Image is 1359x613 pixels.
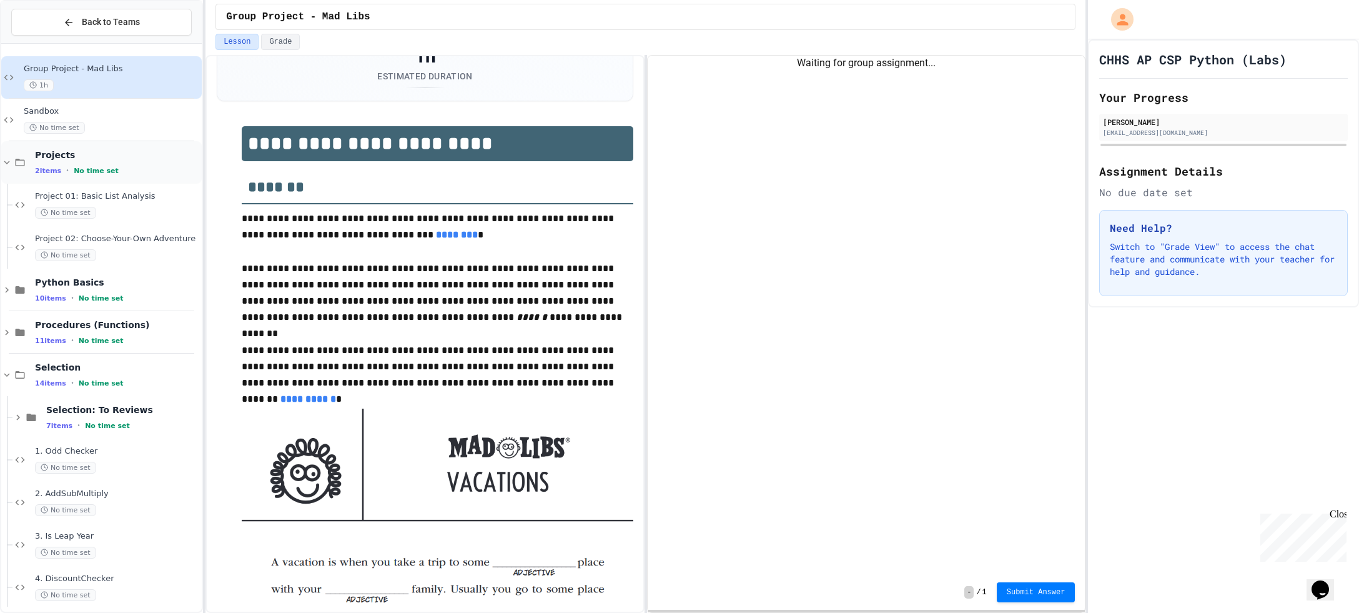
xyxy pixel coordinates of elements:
[35,362,199,373] span: Selection
[35,249,96,261] span: No time set
[1098,5,1137,34] div: My Account
[35,167,61,175] span: 2 items
[35,504,96,516] span: No time set
[77,421,80,431] span: •
[377,45,472,67] div: 1h
[35,337,66,345] span: 11 items
[79,379,124,387] span: No time set
[24,106,199,117] span: Sandbox
[74,167,119,175] span: No time set
[35,462,96,474] span: No time set
[24,64,199,74] span: Group Project - Mad Libs
[35,379,66,387] span: 14 items
[982,587,987,597] span: 1
[46,404,199,416] span: Selection: To Reviews
[71,336,74,346] span: •
[964,586,974,599] span: -
[35,294,66,302] span: 10 items
[377,70,472,82] div: Estimated Duration
[71,293,74,303] span: •
[24,79,54,91] span: 1h
[11,9,192,36] button: Back to Teams
[46,422,72,430] span: 7 items
[1103,116,1344,127] div: [PERSON_NAME]
[35,446,199,457] span: 1. Odd Checker
[1099,162,1348,180] h2: Assignment Details
[35,277,199,288] span: Python Basics
[5,5,86,79] div: Chat with us now!Close
[35,489,199,499] span: 2. AddSubMultiply
[1007,587,1065,597] span: Submit Answer
[261,34,300,50] button: Grade
[35,547,96,559] span: No time set
[35,319,199,331] span: Procedures (Functions)
[1110,221,1337,236] h3: Need Help?
[82,16,140,29] span: Back to Teams
[997,582,1075,602] button: Submit Answer
[79,337,124,345] span: No time set
[215,34,259,50] button: Lesson
[1103,128,1344,137] div: [EMAIL_ADDRESS][DOMAIN_NAME]
[648,56,1085,71] div: Waiting for group assignment...
[35,149,199,161] span: Projects
[1110,241,1337,278] p: Switch to "Grade View" to access the chat feature and communicate with your teacher for help and ...
[35,589,96,601] span: No time set
[35,234,199,244] span: Project 02: Choose-Your-Own Adventure
[1255,509,1347,562] iframe: chat widget
[79,294,124,302] span: No time set
[71,378,74,388] span: •
[85,422,130,430] span: No time set
[226,9,370,24] span: Group Project - Mad Libs
[35,191,199,202] span: Project 01: Basic List Analysis
[1099,89,1348,106] h2: Your Progress
[24,122,85,134] span: No time set
[1307,563,1347,601] iframe: chat widget
[35,531,199,542] span: 3. Is Leap Year
[1099,185,1348,200] div: No due date set
[35,207,96,219] span: No time set
[66,166,69,176] span: •
[976,587,981,597] span: /
[35,574,199,584] span: 4. DiscountChecker
[1099,51,1287,68] h1: CHHS AP CSP Python (Labs)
